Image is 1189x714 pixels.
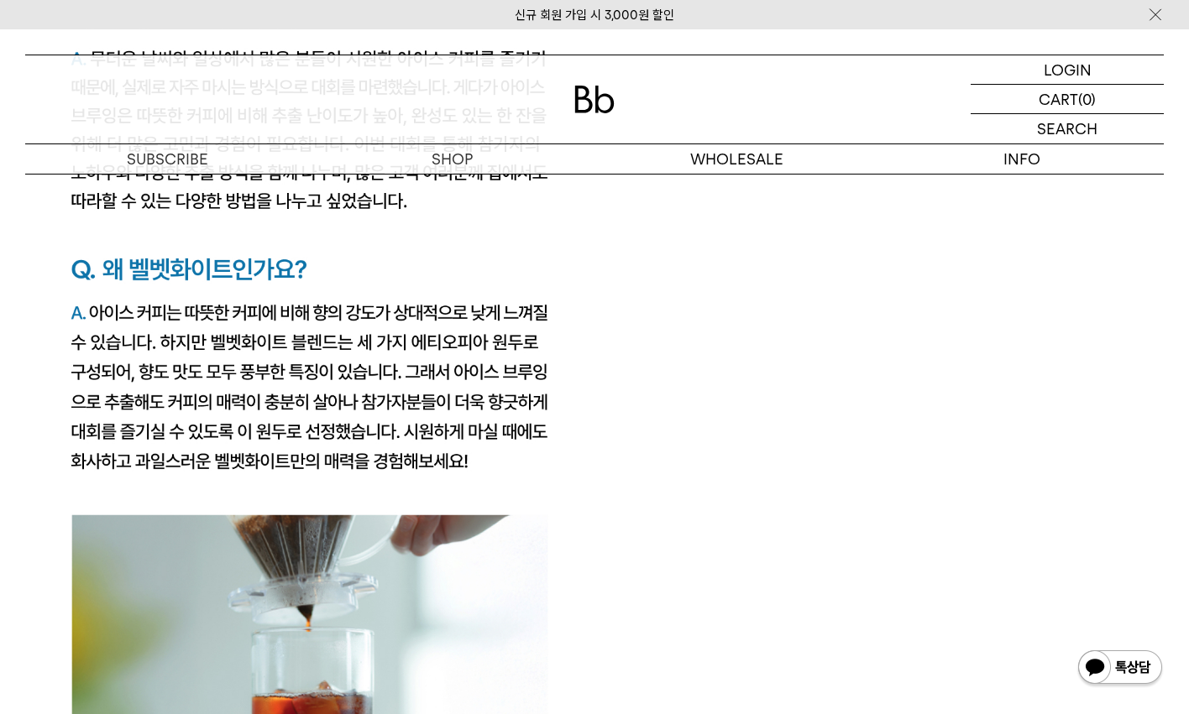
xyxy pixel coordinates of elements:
a: 신규 회원 가입 시 3,000원 할인 [515,8,674,23]
p: WHOLESALE [594,144,879,174]
p: LOGIN [1044,55,1092,84]
img: 카카오톡 채널 1:1 채팅 버튼 [1076,649,1164,689]
a: LOGIN [971,55,1164,85]
a: CART (0) [971,85,1164,114]
p: SEARCH [1037,114,1097,143]
a: SUBSCRIBE [25,144,310,174]
p: INFO [879,144,1164,174]
p: (0) [1078,85,1096,113]
p: CART [1039,85,1078,113]
a: SHOP [310,144,594,174]
img: 로고 [574,86,615,113]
